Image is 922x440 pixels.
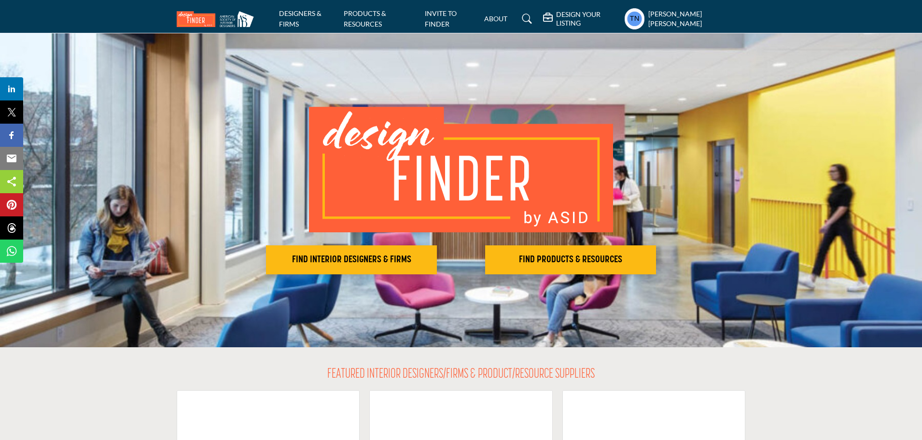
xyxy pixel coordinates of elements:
button: FIND INTERIOR DESIGNERS & FIRMS [266,245,437,274]
h2: FIND INTERIOR DESIGNERS & FIRMS [269,254,434,266]
h5: DESIGN YOUR LISTING [556,10,620,28]
a: Search [513,11,538,27]
div: DESIGN YOUR LISTING [543,10,619,28]
a: DESIGNERS & FIRMS [279,9,321,28]
h2: FEATURED INTERIOR DESIGNERS/FIRMS & PRODUCT/RESOURCE SUPPLIERS [327,367,595,383]
img: Site Logo [177,11,259,27]
img: image [309,107,613,232]
button: FIND PRODUCTS & RESOURCES [485,245,656,274]
h2: FIND PRODUCTS & RESOURCES [488,254,653,266]
a: INVITE TO FINDER [425,9,457,28]
h5: [PERSON_NAME] [PERSON_NAME] [648,9,746,28]
a: PRODUCTS & RESOURCES [344,9,386,28]
a: ABOUT [484,14,507,23]
button: Show hide supplier dropdown [625,8,644,29]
